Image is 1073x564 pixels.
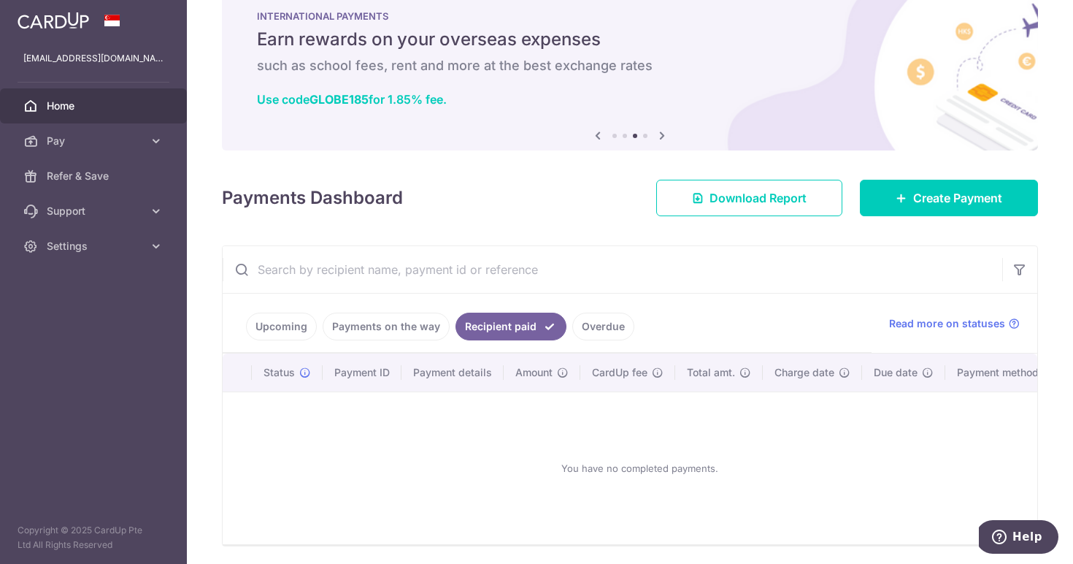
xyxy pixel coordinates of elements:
[47,239,143,254] span: Settings
[656,180,842,216] a: Download Report
[47,99,143,113] span: Home
[18,12,89,29] img: CardUp
[47,204,143,218] span: Support
[264,365,295,380] span: Status
[709,189,807,207] span: Download Report
[257,57,1003,75] h6: such as school fees, rent and more at the best exchange rates
[257,10,1003,22] p: INTERNATIONAL PAYMENTS
[889,316,1020,331] a: Read more on statuses
[309,92,369,107] b: GLOBE185
[860,180,1038,216] a: Create Payment
[323,354,401,392] th: Payment ID
[572,313,634,340] a: Overdue
[687,365,735,380] span: Total amt.
[257,28,1003,51] h5: Earn rewards on your overseas expenses
[515,365,553,380] span: Amount
[223,246,1002,293] input: Search by recipient name, payment id or reference
[455,313,566,340] a: Recipient paid
[222,185,403,211] h4: Payments Dashboard
[874,365,918,380] span: Due date
[323,313,450,340] a: Payments on the way
[913,189,1002,207] span: Create Payment
[246,313,317,340] a: Upcoming
[979,520,1058,557] iframe: Opens a widget where you can find more information
[889,316,1005,331] span: Read more on statuses
[47,134,143,148] span: Pay
[47,169,143,183] span: Refer & Save
[774,365,834,380] span: Charge date
[257,92,447,107] a: Use codeGLOBE185for 1.85% fee.
[240,404,1039,533] div: You have no completed payments.
[945,354,1056,392] th: Payment method
[23,51,164,66] p: [EMAIL_ADDRESS][DOMAIN_NAME]
[592,365,647,380] span: CardUp fee
[401,354,504,392] th: Payment details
